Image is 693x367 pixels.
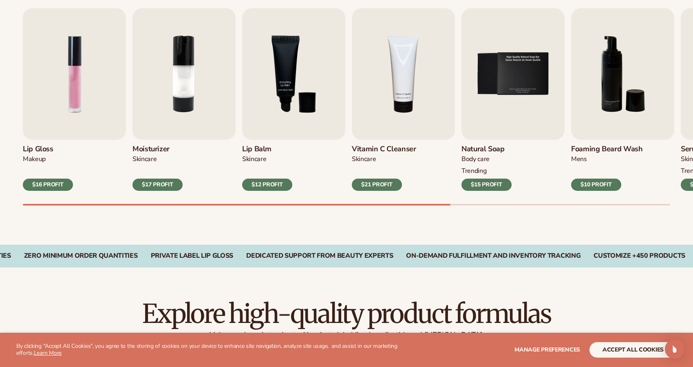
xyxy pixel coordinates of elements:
div: SKINCARE [242,155,292,164]
div: SKINCARE [132,155,183,164]
a: 2 / 9 [132,8,236,191]
p: By clicking "Accept All Cookies", you agree to the storing of cookies on your device to enhance s... [16,343,407,357]
p: Make your brand stand out with private label lip gloss, lipstick, and [MEDICAL_DATA]. [23,331,670,340]
div: BODY Care [461,155,512,164]
a: 3 / 9 [242,8,345,191]
a: 5 / 9 [461,8,565,191]
div: $12 PROFIT [242,179,292,191]
div: $15 PROFIT [461,179,512,191]
div: Zero Minimum Order QuantitieS [24,252,138,260]
div: Dedicated Support From Beauty Experts [246,252,393,260]
div: $21 PROFIT [352,179,402,191]
button: Manage preferences [514,342,580,358]
h3: Lip Balm [242,145,292,154]
a: 4 / 9 [352,8,455,191]
div: TRENDING [461,167,512,175]
div: $16 PROFIT [23,179,73,191]
div: On-Demand Fulfillment and Inventory Tracking [406,252,580,260]
div: MAKEUP [23,155,73,164]
h3: Vitamin C Cleanser [352,145,416,154]
div: mens [571,155,643,164]
h3: Moisturizer [132,145,183,154]
div: $10 PROFIT [571,179,621,191]
span: Manage preferences [514,346,580,354]
a: Learn More [34,349,62,357]
div: $17 PROFIT [132,179,183,191]
a: 1 / 9 [23,8,126,191]
div: Private label lip gloss [151,252,234,260]
h3: Foaming beard wash [571,145,643,154]
h2: Explore high-quality product formulas [23,300,670,327]
div: Skincare [352,155,416,164]
a: 6 / 9 [571,8,674,191]
h3: Natural Soap [461,145,512,154]
button: accept all cookies [589,342,677,358]
div: Open Intercom Messenger [665,339,684,359]
div: CUSTOMIZE +450 PRODUCTS [594,252,685,260]
h3: Lip Gloss [23,145,73,154]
